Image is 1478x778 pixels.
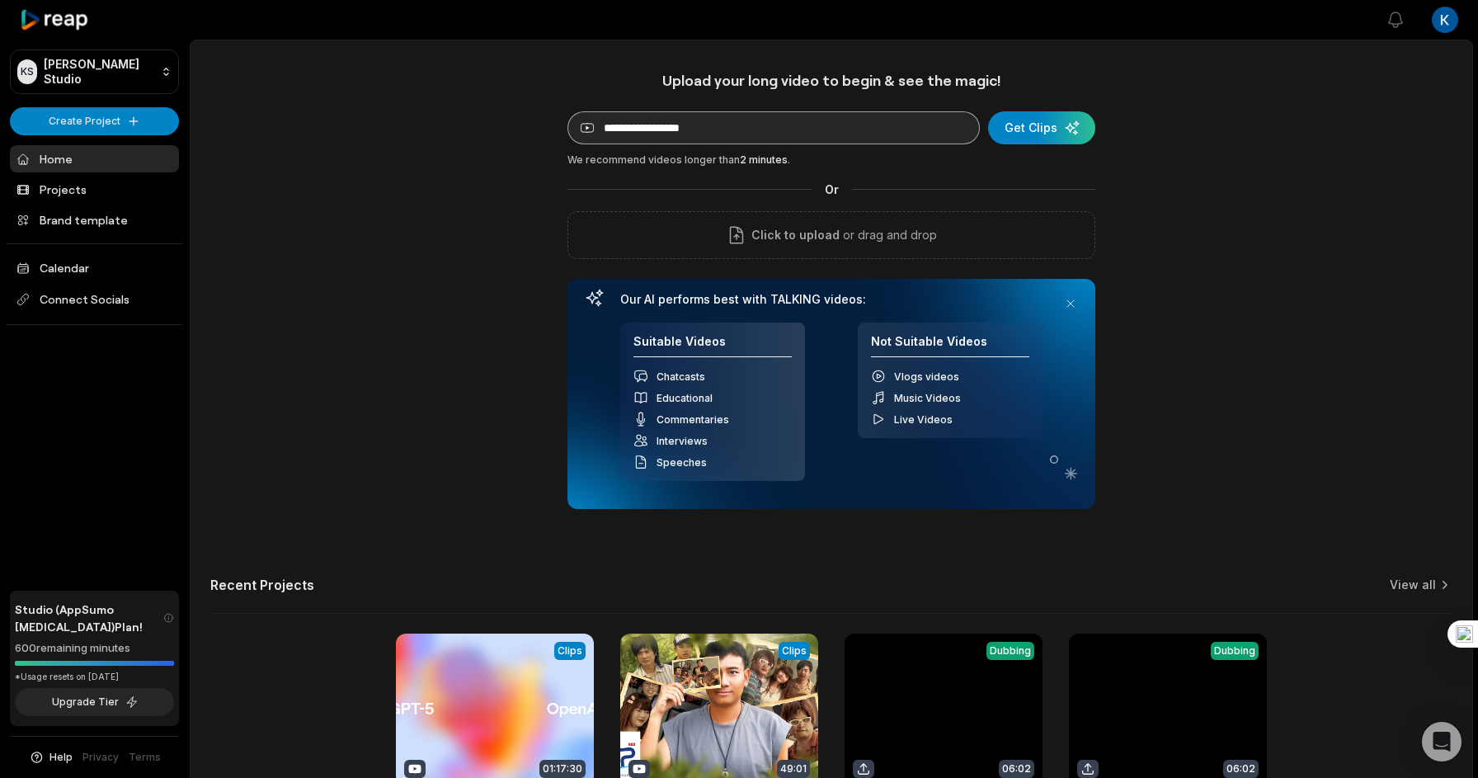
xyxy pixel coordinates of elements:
a: Terms [129,750,161,765]
button: Get Clips [988,111,1095,144]
p: [PERSON_NAME] Studio [44,57,154,87]
div: 600 remaining minutes [15,640,174,657]
a: View all [1390,577,1436,593]
h4: Not Suitable Videos [871,334,1029,358]
span: Chatcasts [657,370,705,383]
span: Music Videos [894,392,961,404]
a: Home [10,145,179,172]
span: Speeches [657,456,707,469]
p: or drag and drop [840,225,937,245]
div: Open Intercom Messenger [1422,722,1462,761]
img: one_i.png [1456,625,1473,643]
span: Interviews [657,435,708,447]
a: Calendar [10,254,179,281]
h1: Upload your long video to begin & see the magic! [567,71,1095,90]
div: *Usage resets on [DATE] [15,671,174,683]
a: Projects [10,176,179,203]
a: Privacy [82,750,119,765]
span: Commentaries [657,413,729,426]
a: Brand template [10,206,179,233]
button: Upgrade Tier [15,688,174,716]
span: Connect Socials [10,285,179,314]
div: KS [17,59,37,84]
span: Live Videos [894,413,953,426]
span: 2 minutes [740,153,788,166]
button: Create Project [10,107,179,135]
span: Or [812,181,852,198]
span: Help [49,750,73,765]
h2: Recent Projects [210,577,314,593]
div: We recommend videos longer than . [567,153,1095,167]
span: Vlogs videos [894,370,959,383]
span: Studio (AppSumo [MEDICAL_DATA]) Plan! [15,601,163,635]
span: Educational [657,392,713,404]
h4: Suitable Videos [633,334,792,358]
span: Click to upload [751,225,840,245]
button: Help [29,750,73,765]
h3: Our AI performs best with TALKING videos: [620,292,1043,307]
